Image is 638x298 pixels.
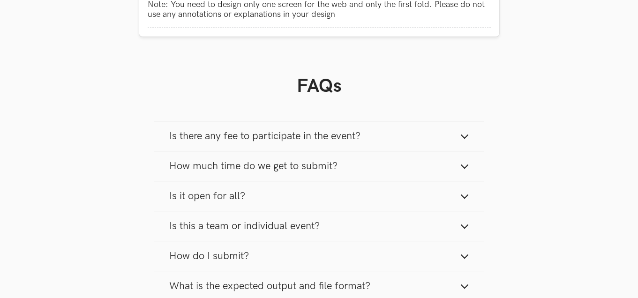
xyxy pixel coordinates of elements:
span: Is there any fee to participate in the event? [169,130,360,142]
span: Is this a team or individual event? [169,220,320,232]
span: How do I submit? [169,250,249,262]
h1: FAQs [154,75,484,97]
button: Is this a team or individual event? [154,211,484,241]
span: Is it open for all? [169,190,245,202]
button: Is there any fee to participate in the event? [154,121,484,151]
span: How much time do we get to submit? [169,160,338,172]
button: How do I submit? [154,241,484,271]
button: Is it open for all? [154,181,484,211]
button: How much time do we get to submit? [154,151,484,181]
span: What is the expected output and file format? [169,280,370,292]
